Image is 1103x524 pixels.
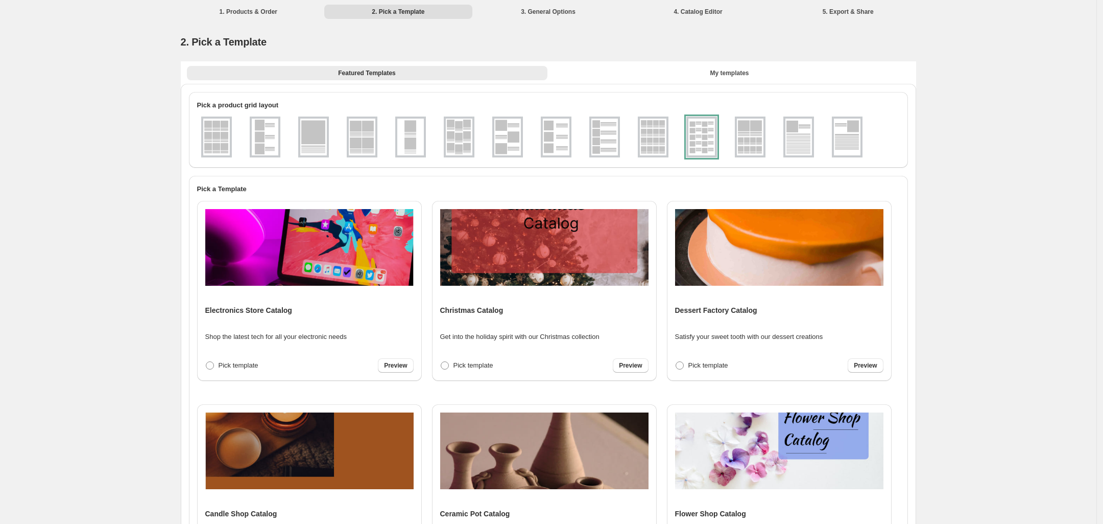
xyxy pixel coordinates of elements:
[197,184,900,194] h2: Pick a Template
[710,69,749,77] span: My templates
[854,361,877,370] span: Preview
[205,332,347,342] p: Shop the latest tech for all your electronic needs
[440,509,510,519] h4: Ceramic Pot Catalog
[453,361,493,369] span: Pick template
[688,361,728,369] span: Pick template
[737,119,763,155] img: g2x1_4x2v1
[675,509,746,519] h4: Flower Shop Catalog
[675,332,823,342] p: Satisfy your sweet tooth with our dessert creations
[203,119,230,155] img: g3x3v1
[338,69,395,77] span: Featured Templates
[446,119,472,155] img: g3x3v2
[619,361,642,370] span: Preview
[252,119,278,155] img: g1x3v1
[384,361,407,370] span: Preview
[543,119,569,155] img: g1x3v3
[378,358,413,373] a: Preview
[848,358,883,373] a: Preview
[834,119,860,155] img: g1x1v3
[349,119,375,155] img: g2x2v1
[397,119,424,155] img: g1x2v1
[785,119,812,155] img: g1x1v2
[440,332,600,342] p: Get into the holiday spirit with our Christmas collection
[197,100,900,110] h2: Pick a product grid layout
[675,305,757,315] h4: Dessert Factory Catalog
[181,36,267,48] span: 2. Pick a Template
[300,119,327,155] img: g1x1v1
[613,358,648,373] a: Preview
[205,509,277,519] h4: Candle Shop Catalog
[219,361,258,369] span: Pick template
[494,119,521,155] img: g1x3v2
[640,119,666,155] img: g4x4v1
[205,305,292,315] h4: Electronics Store Catalog
[591,119,618,155] img: g1x4v1
[440,305,503,315] h4: Christmas Catalog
